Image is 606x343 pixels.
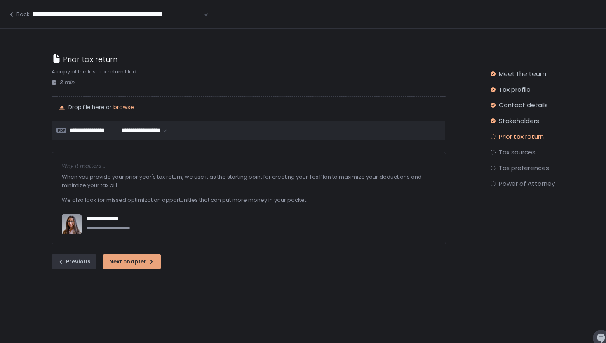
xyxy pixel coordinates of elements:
div: Previous [58,258,90,265]
span: Tax sources [499,148,536,156]
div: A copy of the last tax return filed [52,68,446,76]
div: 3 min [52,79,446,86]
span: Contact details [499,101,548,109]
span: Prior tax return [499,132,544,141]
div: Why it matters ... [62,162,436,170]
span: Stakeholders [499,117,539,125]
span: Tax preferences [499,164,549,172]
div: When you provide your prior year's tax return, we use it as the starting point for creating your ... [62,170,436,193]
button: Previous [52,254,96,269]
span: Meet the team [499,70,546,78]
span: Tax profile [499,85,531,94]
button: browse [113,104,134,111]
span: Power of Attorney [499,180,555,188]
button: Next chapter [103,254,161,269]
div: Next chapter [109,258,155,265]
p: Drop file here or [68,104,134,111]
button: Back [8,11,30,18]
h1: Prior tax return [63,54,117,65]
div: We also look for missed optimization opportunities that can put more money in your pocket. [62,193,436,208]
